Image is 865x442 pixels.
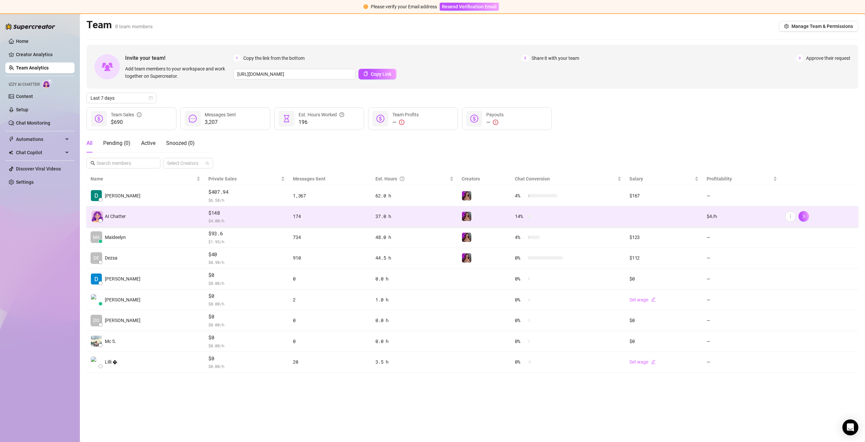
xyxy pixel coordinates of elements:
button: Manage Team & Permissions [779,21,858,32]
span: Dezsa [105,254,117,262]
span: Copy the link from the bottom [243,55,305,62]
div: Est. Hours Worked [299,111,344,118]
span: Team Profits [392,112,419,117]
span: edit [651,360,656,364]
span: Share it with your team [532,55,579,62]
img: logo-BBDzfeDw.svg [5,23,55,30]
span: $ 0.00 /h [208,321,285,328]
span: Add team members to your workspace and work together on Supercreator. [125,65,231,80]
img: allison [462,233,471,242]
span: Invite your team! [125,54,233,62]
span: question-circle [400,175,404,182]
div: 1.0 h [375,296,453,303]
button: Resend Verification Email [440,3,499,11]
button: Copy Link [358,69,396,79]
span: DE [94,254,99,262]
div: — [392,118,419,126]
span: $ 6.58 /h [208,197,285,203]
div: $123 [629,234,699,241]
td: — [703,227,781,248]
div: All [87,139,93,147]
span: Izzy AI Chatter [9,81,40,88]
span: $690 [111,118,141,126]
span: search [91,161,95,166]
span: 0 % [515,275,526,282]
div: 910 [293,254,367,262]
span: dollar-circle [470,115,478,123]
span: 0 % [515,317,526,324]
div: 0.0 h [375,275,453,282]
div: $0 [629,338,699,345]
a: Setup [16,107,28,112]
span: Snoozed ( 0 ) [166,140,195,146]
div: Est. Hours [375,175,448,182]
span: $ 0.90 /h [208,259,285,266]
span: AI Chatter [105,213,126,220]
span: Salary [629,176,643,181]
span: Messages Sent [205,112,236,117]
span: $ 0.00 /h [208,300,285,307]
span: 4 % [515,234,526,241]
span: exclamation-circle [363,4,368,9]
span: Approve their request [806,55,850,62]
span: [PERSON_NAME] [105,275,140,282]
span: Name [91,175,195,182]
img: Chat Copilot [9,150,13,155]
span: MA [93,234,100,241]
img: Lilli 🐱 [91,357,102,368]
span: Copy Link [371,71,391,77]
td: — [703,352,781,373]
span: edit [651,297,656,302]
span: Profitability [707,176,732,181]
span: 0 % [515,358,526,366]
a: Content [16,94,33,99]
span: [PERSON_NAME] [105,192,140,199]
span: Mc S. [105,338,116,345]
div: 20 [293,358,367,366]
span: $0 [208,292,285,300]
span: Payouts [486,112,504,117]
span: message [189,115,197,123]
a: Discover Viral Videos [16,166,61,171]
span: [PERSON_NAME] [105,317,140,324]
div: Team Sales [111,111,141,118]
span: Chat Conversion [515,176,550,181]
input: Search members [97,160,151,167]
span: 0 % [515,254,526,262]
div: 2 [293,296,367,303]
a: Chat Monitoring [16,120,50,126]
img: izzy-ai-chatter-avatar-DDCN_rTZ.svg [92,211,103,222]
td: — [703,289,781,310]
span: $407.94 [208,188,285,196]
span: copy [363,71,368,76]
span: Automations [16,134,63,145]
span: $0 [208,334,285,342]
span: $0 [208,271,285,279]
th: Name [87,172,204,185]
div: 44.5 h [375,254,453,262]
td: — [703,331,781,352]
th: Creators [458,172,511,185]
img: allison [462,191,471,200]
span: 14 % [515,213,526,220]
span: Lilli �. [105,358,118,366]
span: question-circle [339,111,344,118]
a: Set wageedit [629,359,656,365]
span: $148 [208,209,285,217]
div: 0.0 h [375,338,453,345]
span: Chat Copilot [16,147,63,158]
span: 3 [796,55,803,62]
div: 734 [293,234,367,241]
div: 174 [293,213,367,220]
img: Deisy [91,190,102,201]
span: Messages Sent [293,176,325,181]
span: 3,207 [205,118,236,126]
span: $93.6 [208,230,285,238]
a: Home [16,39,29,44]
span: exclamation-circle [399,120,404,125]
div: $0 [629,317,699,324]
span: thunderbolt [9,137,14,142]
h2: Team [87,19,153,31]
div: $167 [629,192,699,199]
span: 1 [233,55,241,62]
